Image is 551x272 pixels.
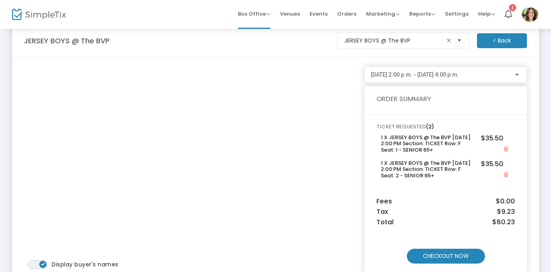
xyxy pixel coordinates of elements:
span: $0.00 [496,197,515,205]
h6: TICKET REQUESTED [376,124,515,130]
span: Marketing [366,10,400,18]
span: Box Office [238,10,270,18]
span: [DATE] 2:00 p.m. - [DATE] 4:00 p.m. [371,71,459,78]
h5: Total [376,218,515,226]
span: (2) [426,123,434,130]
div: 1 [509,4,516,11]
input: Select an event [344,37,444,45]
button: Close [501,145,511,154]
h5: Fees [376,197,515,205]
span: Events [310,4,328,24]
span: Settings [445,4,469,24]
h6: 1 X JERSEY BOYS @ The BVP [DATE] 2:00 PM Section: TICKET Row: F Seat: 2 - SENIOR 65+ [381,160,474,179]
m-button: < Back [477,33,527,48]
h5: $35.50 [481,160,503,168]
span: $80.23 [492,218,515,226]
span: clear [444,36,454,45]
span: Venues [280,4,300,24]
span: Help [478,10,495,18]
m-button: CHECKOUT NOW [407,249,485,264]
iframe: seating chart [24,67,357,260]
h5: ORDER SUMMARY [376,95,515,103]
button: Select [454,32,465,49]
span: Orders [337,4,356,24]
h5: Tax [376,208,515,216]
m-panel-title: JERSEY BOYS @ The BVP [24,35,110,46]
span: $9.23 [497,208,515,216]
span: Reports [409,10,435,18]
span: ON [41,262,45,266]
h5: $35.50 [481,134,503,142]
h6: 1 X JERSEY BOYS @ The BVP [DATE] 2:00 PM Section: TICKET Row: F Seat: 1 - SENIOR 65+ [381,134,474,153]
span: Display buyer's names [52,260,119,268]
button: Close [501,171,511,179]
